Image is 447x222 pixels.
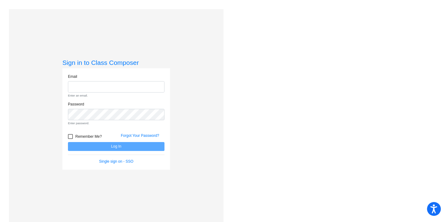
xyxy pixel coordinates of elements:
[68,142,164,151] button: Log In
[99,159,133,164] a: Single sign on - SSO
[75,133,102,140] span: Remember Me?
[68,121,164,125] small: Enter password.
[68,93,164,98] small: Enter an email.
[121,133,159,138] a: Forgot Your Password?
[68,74,77,79] label: Email
[68,101,84,107] label: Password
[62,59,170,66] h3: Sign in to Class Composer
